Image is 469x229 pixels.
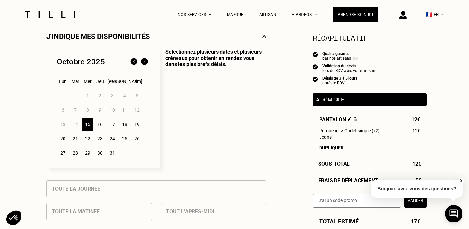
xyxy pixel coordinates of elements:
[119,132,131,145] div: 25
[70,146,81,159] div: 28
[313,177,427,183] div: Frais de déplacement
[46,33,150,41] p: J‘indique mes disponibilités
[313,194,401,208] input: J‘ai un code promo
[322,64,375,68] div: Validation du devis
[57,132,69,145] div: 20
[458,177,464,184] button: X
[333,7,378,22] a: Prendre soin ici
[348,117,352,121] img: Éditer
[313,51,318,57] img: icon list info
[322,76,357,81] div: Délais de 3 à 5 jours
[313,33,427,43] section: Récapitulatif
[412,161,421,167] span: 12€
[129,57,139,67] img: Mois précédent
[57,146,69,159] div: 27
[316,97,423,103] p: À domicile
[107,118,118,131] div: 17
[322,51,358,56] div: Qualité garantie
[319,134,332,140] span: Jeans
[262,33,266,41] img: svg+xml;base64,PHN2ZyBmaWxsPSJub25lIiBoZWlnaHQ9IjE0IiB2aWV3Qm94PSIwIDAgMjggMTQiIHdpZHRoPSIyOCIgeG...
[313,64,318,70] img: icon list info
[319,116,357,123] span: Pantalon
[313,76,318,82] img: icon list info
[23,11,78,18] img: Logo du service de couturière Tilli
[227,12,244,17] a: Marque
[94,118,106,131] div: 16
[94,146,106,159] div: 30
[313,218,427,225] div: Total estimé
[107,132,118,145] div: 24
[94,132,106,145] div: 23
[119,118,131,131] div: 18
[412,128,420,133] span: 12€
[371,180,463,198] p: Bonjour, avez-vous des questions?
[411,116,420,123] span: 12€
[314,14,317,15] img: Menu déroulant à propos
[322,68,375,73] div: lors du RDV avec votre artisan
[209,14,211,15] img: Menu déroulant
[70,132,81,145] div: 21
[132,118,143,131] div: 19
[319,145,420,150] div: Dupliquer
[319,128,380,133] span: Retoucher > Ourlet simple (x2)
[82,146,93,159] div: 29
[399,11,407,19] img: icône connexion
[313,161,427,167] div: Sous-Total
[259,12,277,17] a: Artisan
[353,117,357,121] img: Supprimer
[107,146,118,159] div: 31
[410,218,420,225] span: 17€
[132,132,143,145] div: 26
[139,57,149,67] img: Mois suivant
[322,56,358,61] div: par nos artisans Tilli
[322,81,357,85] div: après le RDV
[440,14,443,15] img: menu déroulant
[82,132,93,145] div: 22
[160,49,266,168] p: Sélectionnez plusieurs dates et plusieurs créneaux pour obtenir un rendez vous dans les plus bref...
[82,118,93,131] div: 15
[57,57,105,66] div: Octobre 2025
[426,11,432,18] span: 🇫🇷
